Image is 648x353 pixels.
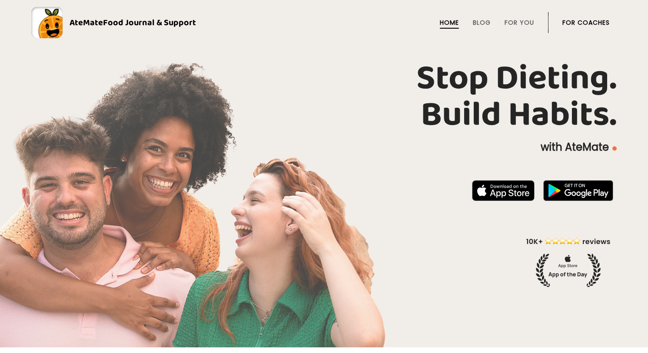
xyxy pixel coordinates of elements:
a: Home [440,19,459,26]
img: badge-download-apple.svg [472,180,535,201]
span: Food Journal & Support [103,16,196,30]
p: with AteMate [31,140,617,154]
a: AteMateFood Journal & Support [31,7,617,38]
a: For Coaches [562,19,610,26]
img: home-hero-appoftheday.png [520,236,617,287]
a: For You [505,19,534,26]
h1: Stop Dieting. Build Habits. [31,60,617,133]
img: badge-download-google.png [543,180,613,201]
div: AteMate [63,16,196,30]
a: Blog [473,19,491,26]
